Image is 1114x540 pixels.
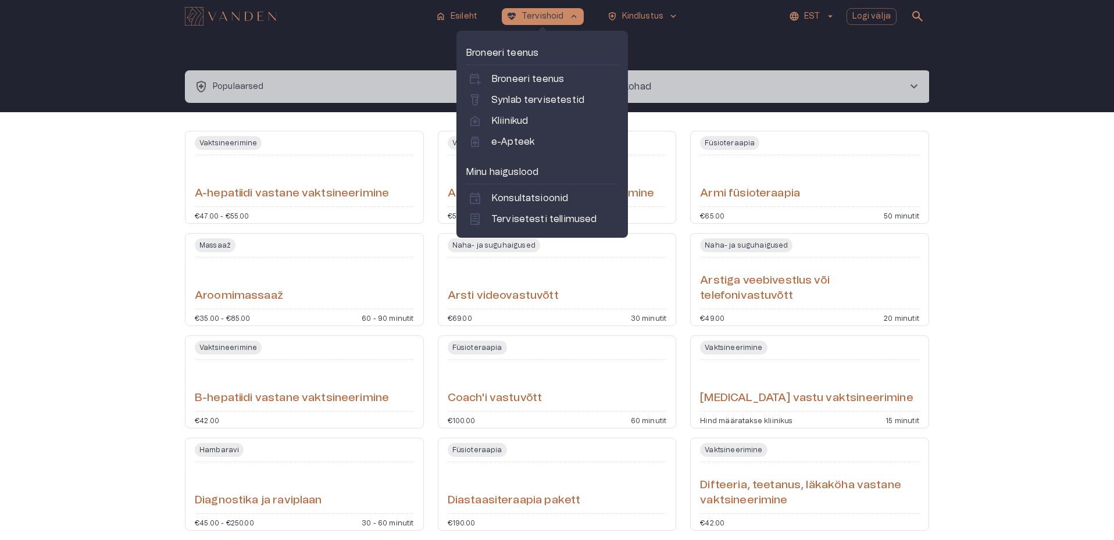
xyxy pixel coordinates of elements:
[468,212,616,226] a: lab_profileTervisetesti tellimused
[700,391,913,406] h6: [MEDICAL_DATA] vastu vaktsineerimine
[451,10,477,23] p: Esileht
[195,314,251,321] p: €35.00 - €85.00
[1023,487,1114,520] iframe: Help widget launcher
[602,8,684,25] button: health_and_safetyKindlustuskeyboard_arrow_down
[195,391,389,406] h6: B-hepatiidi vastane vaktsineerimine
[491,212,597,226] p: Tervisetesti tellimused
[185,438,424,531] a: Open service booking details
[468,93,482,107] span: labs
[448,518,475,525] p: €190.00
[195,443,244,457] span: Hambaravi
[690,335,929,428] a: Open service booking details
[468,93,616,107] a: labsSynlab tervisetestid
[468,72,616,86] a: calendar_add_onBroneeri teenus
[586,80,888,94] p: Kõik asukohad
[886,416,919,423] p: 15 minutit
[185,70,557,103] button: health_and_safetyPopulaarsedchevron_right
[884,314,919,321] p: 20 minutit
[195,416,219,423] p: €42.00
[448,341,507,355] span: Füsioteraapia
[700,416,792,423] p: Hind määratakse kliinikus
[700,314,724,321] p: €49.00
[195,518,254,525] p: €45.00 - €250.00
[438,438,677,531] a: Open service booking details
[195,136,262,150] span: Vaktsineerimine
[185,7,276,26] img: Vanden logo
[700,341,767,355] span: Vaktsineerimine
[491,93,584,107] p: Synlab tervisetestid
[431,8,483,25] button: homeEsileht
[700,136,759,150] span: Füsioteraapia
[448,314,472,321] p: €69.00
[195,341,262,355] span: Vaktsineerimine
[690,438,929,531] a: Open service booking details
[700,273,919,304] h6: Arstiga veebivestlus või telefonivastuvõtt
[468,72,482,86] span: calendar_add_on
[607,11,617,22] span: health_and_safety
[448,288,559,304] h6: Arsti videovastuvõtt
[700,186,800,202] h6: Armi füsioteraapia
[907,80,921,94] span: chevron_right
[466,165,619,179] p: Minu haiguslood
[491,72,564,86] p: Broneeri teenus
[700,212,724,219] p: €65.00
[448,416,475,423] p: €100.00
[911,9,924,23] span: search
[700,238,792,252] span: Naha- ja suguhaigused
[194,80,208,94] span: health_and_safety
[195,288,283,304] h6: Aroomimassaaž
[448,212,503,219] p: €59.00 - €62.00
[195,186,389,202] h6: A-hepatiidi vastane vaktsineerimine
[906,5,929,28] button: open search modal
[185,335,424,428] a: Open service booking details
[468,135,482,149] span: medication
[468,114,482,128] span: home_health
[185,131,424,224] a: Open service booking details
[185,8,426,24] a: Navigate to homepage
[852,10,891,23] p: Logi välja
[700,443,767,457] span: Vaktsineerimine
[468,135,616,149] a: medicatione-Apteek
[804,10,820,23] p: EST
[631,416,667,423] p: 60 minutit
[448,186,655,202] h6: A+B hepatiidi vastane vaktsineerimine
[700,478,919,509] h6: Difteeria, teetanus, läkaköha vastane vaktsineerimine
[502,8,584,25] button: ecg_heartTervishoidkeyboard_arrow_up
[448,443,507,457] span: Füsioteraapia
[448,493,581,509] h6: Diastaasiteraapia pakett
[884,212,919,219] p: 50 minutit
[195,238,235,252] span: Massaaž
[195,212,249,219] p: €47.00 - €55.00
[362,314,414,321] p: 60 - 90 minutit
[466,46,619,60] p: Broneeri teenus
[847,8,897,25] button: Logi välja
[668,11,679,22] span: keyboard_arrow_down
[438,335,677,428] a: Open service booking details
[690,233,929,326] a: Open service booking details
[569,11,579,22] span: keyboard_arrow_up
[468,191,482,205] span: event
[438,131,677,224] a: Open service booking details
[631,314,667,321] p: 30 minutit
[438,233,677,326] a: Open service booking details
[468,191,616,205] a: eventKonsultatsioonid
[690,131,929,224] a: Open service booking details
[435,11,446,22] span: home
[491,135,534,149] p: e-Apteek
[491,191,568,205] p: Konsultatsioonid
[468,114,616,128] a: home_healthKliinikud
[448,391,542,406] h6: Coach'i vastuvõtt
[700,518,724,525] p: €42.00
[213,81,264,93] p: Populaarsed
[468,212,482,226] span: lab_profile
[491,114,528,128] p: Kliinikud
[787,8,837,25] button: EST
[195,493,322,509] h6: Diagnostika ja raviplaan
[506,11,517,22] span: ecg_heart
[622,10,664,23] p: Kindlustus
[448,238,540,252] span: Naha- ja suguhaigused
[362,518,414,525] p: 30 - 60 minutit
[522,10,564,23] p: Tervishoid
[448,136,515,150] span: Vaktsineerimine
